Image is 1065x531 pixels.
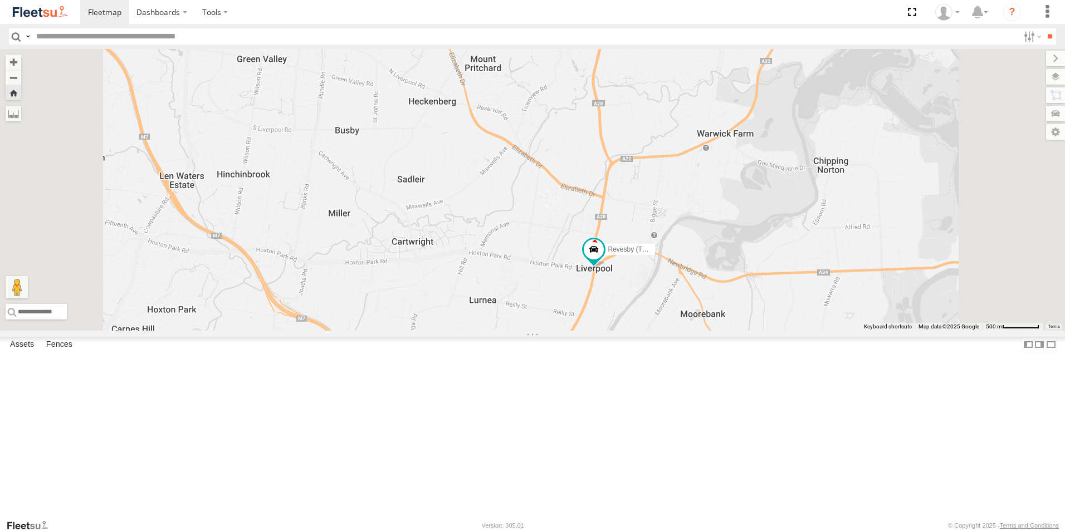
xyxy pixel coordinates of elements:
[1019,28,1043,45] label: Search Filter Options
[986,323,1002,330] span: 500 m
[1023,337,1034,353] label: Dock Summary Table to the Left
[6,85,21,100] button: Zoom Home
[6,520,57,531] a: Visit our Website
[948,522,1059,529] div: © Copyright 2025 -
[4,337,40,352] label: Assets
[1048,324,1060,329] a: Terms
[608,246,713,254] span: Revesby (T07 - [PERSON_NAME])
[6,55,21,70] button: Zoom in
[1034,337,1045,353] label: Dock Summary Table to the Right
[6,70,21,85] button: Zoom out
[6,276,28,298] button: Drag Pegman onto the map to open Street View
[1000,522,1059,529] a: Terms and Conditions
[6,106,21,121] label: Measure
[1046,337,1057,353] label: Hide Summary Table
[983,323,1043,331] button: Map Scale: 500 m per 63 pixels
[11,4,69,19] img: fleetsu-logo-horizontal.svg
[864,323,912,331] button: Keyboard shortcuts
[482,522,524,529] div: Version: 305.01
[23,28,32,45] label: Search Query
[1003,3,1021,21] i: ?
[1046,124,1065,140] label: Map Settings
[919,323,979,330] span: Map data ©2025 Google
[41,337,78,352] label: Fences
[931,4,964,21] div: Adrian Singleton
